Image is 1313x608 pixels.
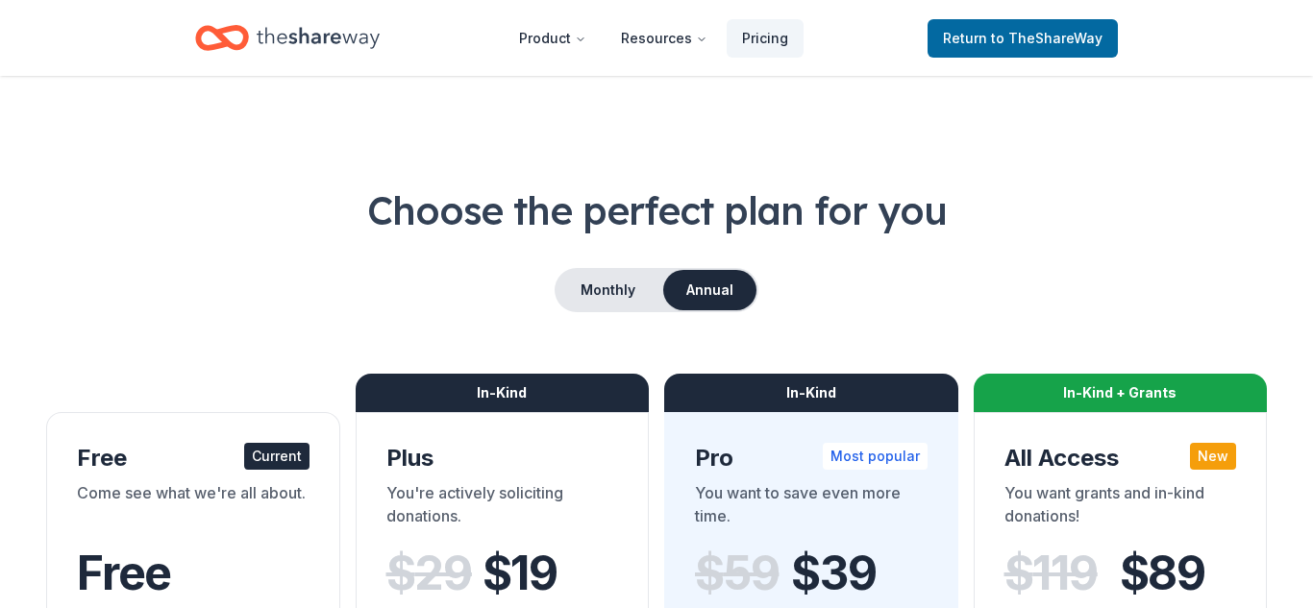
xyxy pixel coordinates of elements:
[727,19,804,58] a: Pricing
[663,270,756,310] button: Annual
[244,443,310,470] div: Current
[1004,481,1237,535] div: You want grants and in-kind donations!
[606,19,723,58] button: Resources
[1120,547,1205,600] span: $ 89
[1004,443,1237,474] div: All Access
[77,443,310,474] div: Free
[974,374,1268,412] div: In-Kind + Grants
[791,547,876,600] span: $ 39
[695,481,928,535] div: You want to save even more time.
[1190,443,1236,470] div: New
[557,270,659,310] button: Monthly
[77,481,310,535] div: Come see what we're all about.
[386,481,619,535] div: You're actively soliciting donations.
[77,545,171,601] span: Free
[483,547,557,600] span: $ 19
[823,443,928,470] div: Most popular
[695,443,928,474] div: Pro
[943,27,1102,50] span: Return
[46,183,1267,237] h1: Choose the perfect plan for you
[991,30,1102,46] span: to TheShareWay
[504,15,804,61] nav: Main
[386,443,619,474] div: Plus
[356,374,650,412] div: In-Kind
[928,19,1118,58] a: Returnto TheShareWay
[195,15,380,61] a: Home
[664,374,958,412] div: In-Kind
[504,19,602,58] button: Product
